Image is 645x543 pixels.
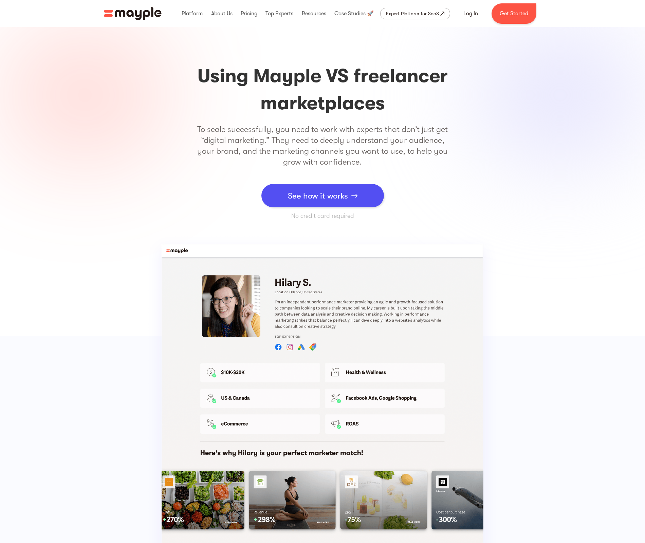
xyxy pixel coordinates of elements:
[492,3,536,24] a: Get Started
[380,8,450,19] a: Expert Platform for SaaS
[261,184,384,207] a: See how it works
[192,62,453,117] h1: Using Mayple VS freelancer marketplaces
[192,212,453,220] p: No credit card required
[455,5,486,22] a: Log In
[192,124,453,167] p: To scale successfully, you need to work with experts that don’t just get “digital marketing.” The...
[104,7,162,20] img: Mayple logo
[386,10,439,18] div: Expert Platform for SaaS
[288,186,348,206] div: See how it works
